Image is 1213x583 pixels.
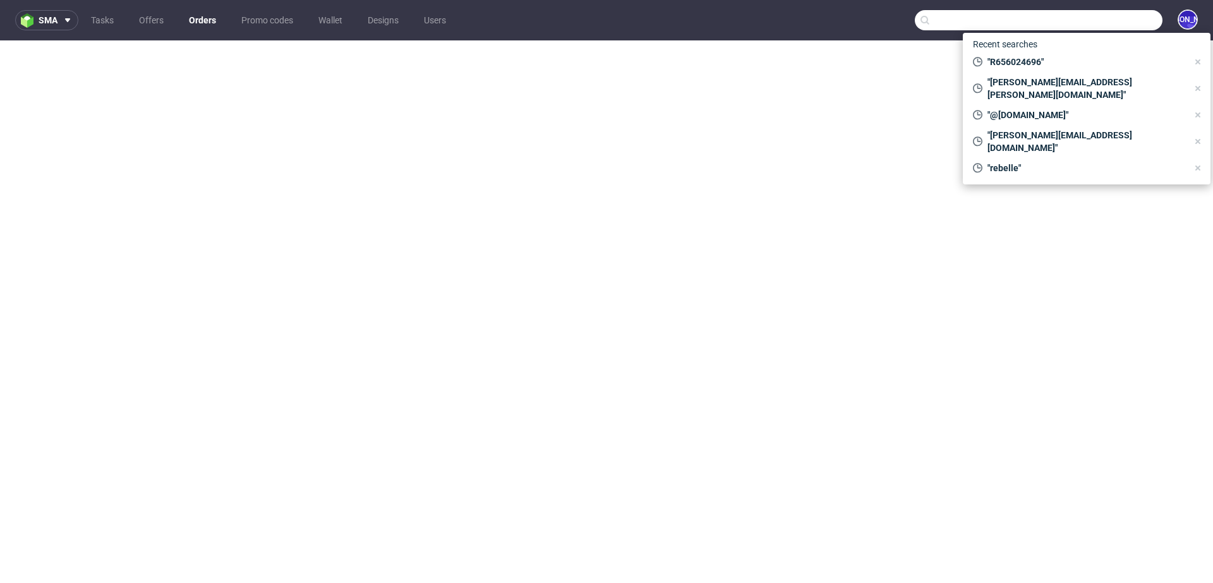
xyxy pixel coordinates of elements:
[982,76,1188,101] span: "[PERSON_NAME][EMAIL_ADDRESS][PERSON_NAME][DOMAIN_NAME]"
[311,10,350,30] a: Wallet
[21,13,39,28] img: logo
[982,109,1188,121] span: "@[DOMAIN_NAME]"
[982,56,1188,68] span: "R656024696"
[416,10,454,30] a: Users
[15,10,78,30] button: sma
[39,16,57,25] span: sma
[982,129,1188,154] span: "[PERSON_NAME][EMAIL_ADDRESS][DOMAIN_NAME]"
[360,10,406,30] a: Designs
[83,10,121,30] a: Tasks
[181,10,224,30] a: Orders
[1179,11,1197,28] figcaption: [PERSON_NAME]
[968,34,1042,54] span: Recent searches
[982,162,1188,174] span: "rebelle"
[131,10,171,30] a: Offers
[234,10,301,30] a: Promo codes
